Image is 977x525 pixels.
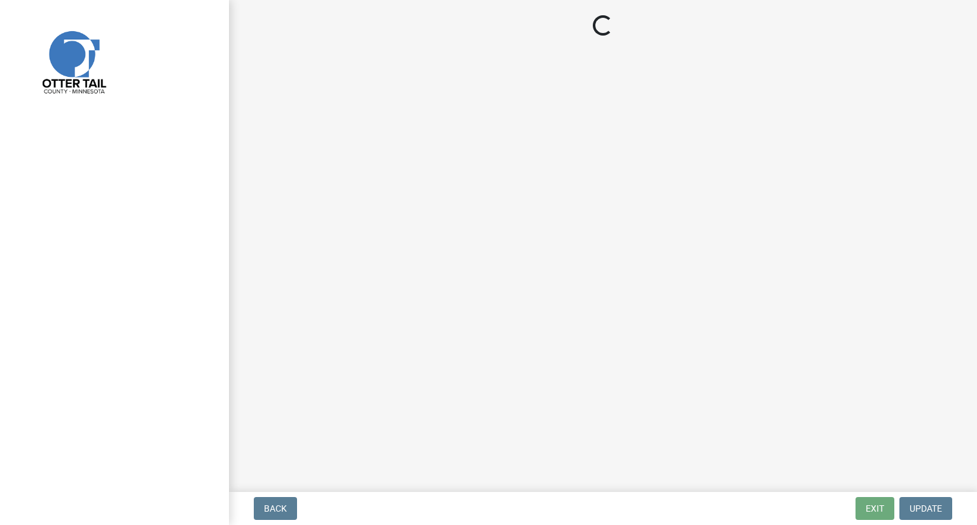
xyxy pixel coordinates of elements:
[25,13,121,109] img: Otter Tail County, Minnesota
[910,503,942,514] span: Update
[899,497,952,520] button: Update
[264,503,287,514] span: Back
[254,497,297,520] button: Back
[856,497,894,520] button: Exit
